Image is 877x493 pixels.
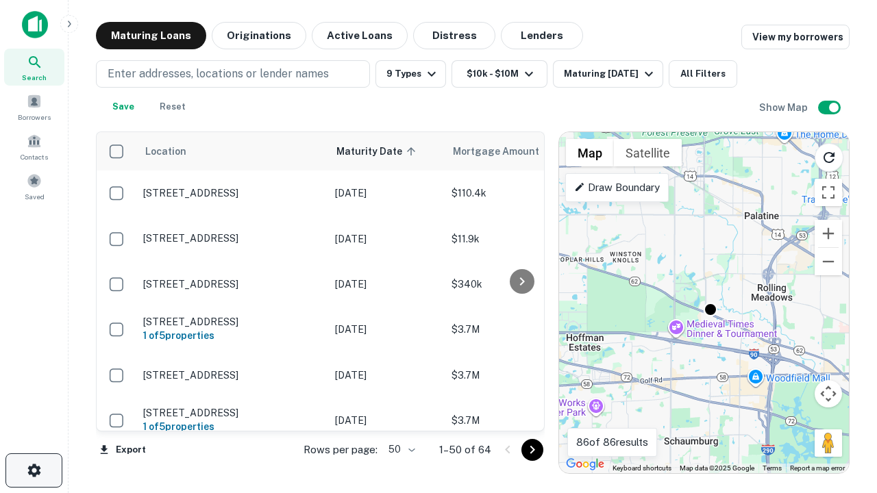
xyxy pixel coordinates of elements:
[452,322,589,337] p: $3.7M
[383,440,417,459] div: 50
[143,278,321,290] p: [STREET_ADDRESS]
[143,232,321,244] p: [STREET_ADDRESS]
[143,316,321,328] p: [STREET_ADDRESS]
[563,455,608,473] img: Google
[335,322,438,337] p: [DATE]
[143,369,321,381] p: [STREET_ADDRESS]
[521,439,543,461] button: Go to next page
[574,179,660,196] p: Draw Boundary
[452,231,589,246] p: $11.9k
[108,66,329,82] p: Enter addresses, locations or lender names
[613,464,671,473] button: Keyboard shortcuts
[501,22,583,49] button: Lenders
[445,132,595,170] th: Mortgage Amount
[564,66,657,82] div: Maturing [DATE]
[151,93,195,121] button: Reset
[669,60,737,88] button: All Filters
[312,22,408,49] button: Active Loans
[96,440,149,460] button: Export
[336,143,420,160] span: Maturity Date
[815,429,842,457] button: Drag Pegman onto the map to open Street View
[452,368,589,383] p: $3.7M
[335,186,438,201] p: [DATE]
[815,143,843,172] button: Reload search area
[576,434,648,451] p: 86 of 86 results
[4,88,64,125] a: Borrowers
[815,220,842,247] button: Zoom in
[4,168,64,205] a: Saved
[304,442,378,458] p: Rows per page:
[335,368,438,383] p: [DATE]
[96,22,206,49] button: Maturing Loans
[759,100,810,115] h6: Show Map
[680,464,754,472] span: Map data ©2025 Google
[375,60,446,88] button: 9 Types
[143,407,321,419] p: [STREET_ADDRESS]
[452,413,589,428] p: $3.7M
[145,143,186,160] span: Location
[413,22,495,49] button: Distress
[790,464,845,472] a: Report a map error
[452,186,589,201] p: $110.4k
[143,419,321,434] h6: 1 of 5 properties
[452,60,547,88] button: $10k - $10M
[335,231,438,246] p: [DATE]
[143,187,321,199] p: [STREET_ADDRESS]
[815,179,842,206] button: Toggle fullscreen view
[566,139,614,166] button: Show street map
[452,277,589,292] p: $340k
[328,132,445,170] th: Maturity Date
[614,139,682,166] button: Show satellite imagery
[763,464,782,472] a: Terms (opens in new tab)
[212,22,306,49] button: Originations
[559,132,849,473] div: 0 0
[741,25,850,49] a: View my borrowers
[18,112,51,123] span: Borrowers
[553,60,663,88] button: Maturing [DATE]
[21,151,48,162] span: Contacts
[101,93,145,121] button: Save your search to get updates of matches that match your search criteria.
[22,11,48,38] img: capitalize-icon.png
[143,328,321,343] h6: 1 of 5 properties
[335,413,438,428] p: [DATE]
[439,442,491,458] p: 1–50 of 64
[22,72,47,83] span: Search
[815,248,842,275] button: Zoom out
[4,49,64,86] a: Search
[453,143,557,160] span: Mortgage Amount
[25,191,45,202] span: Saved
[563,455,608,473] a: Open this area in Google Maps (opens a new window)
[96,60,370,88] button: Enter addresses, locations or lender names
[136,132,328,170] th: Location
[808,340,877,405] iframe: Chat Widget
[4,128,64,165] a: Contacts
[335,277,438,292] p: [DATE]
